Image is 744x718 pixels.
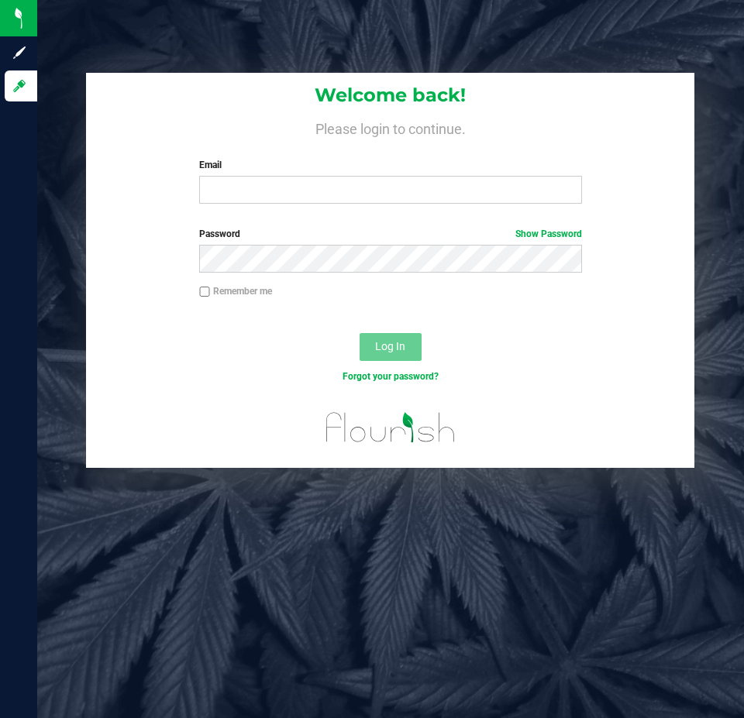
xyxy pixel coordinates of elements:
[86,85,694,105] h1: Welcome back!
[515,228,582,239] a: Show Password
[86,118,694,136] h4: Please login to continue.
[199,287,210,297] input: Remember me
[375,340,405,352] span: Log In
[199,158,581,172] label: Email
[360,333,422,361] button: Log In
[199,284,272,298] label: Remember me
[12,78,27,94] inline-svg: Log in
[343,371,439,382] a: Forgot your password?
[12,45,27,60] inline-svg: Sign up
[315,400,467,455] img: flourish_logo.svg
[199,228,240,239] span: Password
